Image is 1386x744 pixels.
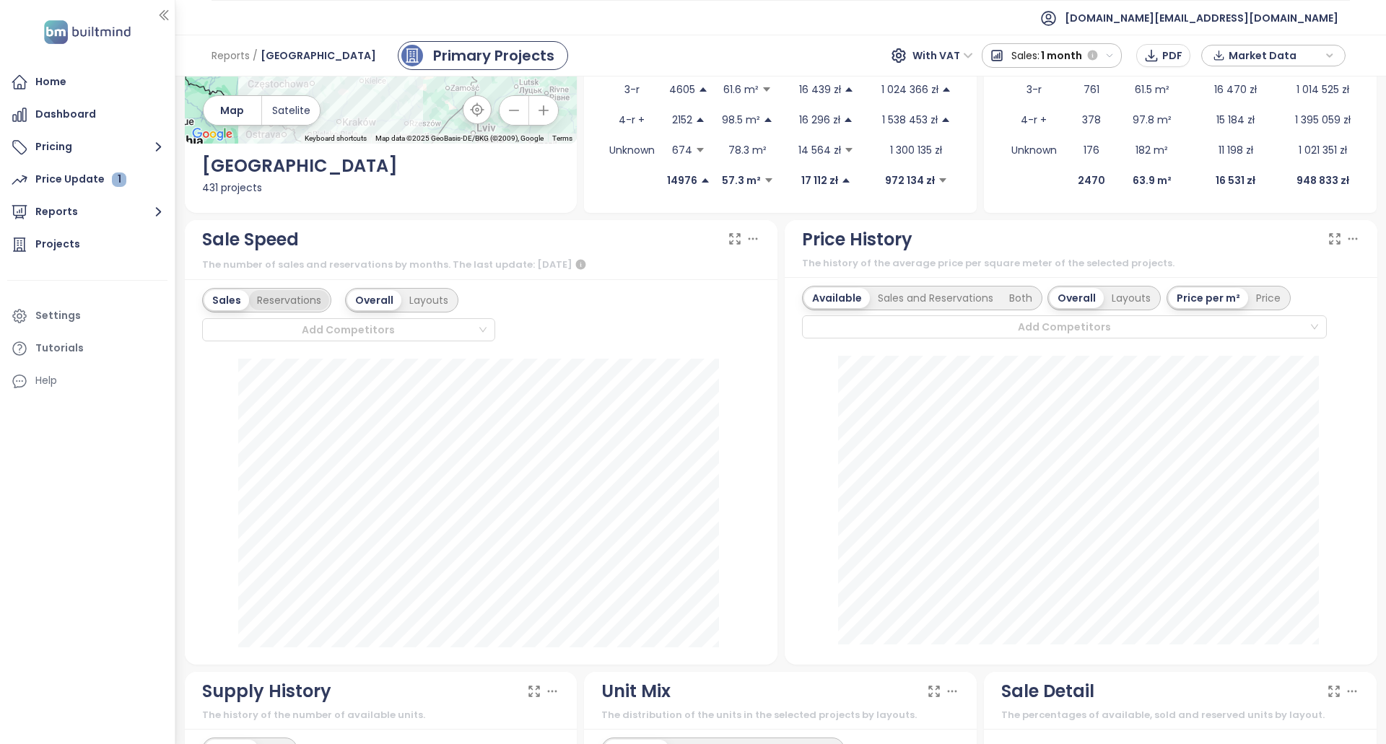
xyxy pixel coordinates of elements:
[7,165,167,194] a: Price Update 1
[212,43,250,69] span: Reports
[763,115,773,125] span: caret-up
[885,172,935,188] p: 972 134 zł
[804,288,870,308] div: Available
[982,43,1123,68] button: Sales:1 month
[1001,678,1094,705] div: Sale Detail
[1001,105,1065,135] td: 4-r +
[35,307,81,325] div: Settings
[35,339,84,357] div: Tutorials
[841,175,851,185] span: caret-up
[204,290,249,310] div: Sales
[762,84,772,95] span: caret-down
[1248,288,1289,308] div: Price
[1041,43,1082,69] span: 1 month
[7,100,167,129] a: Dashboard
[35,235,80,253] div: Projects
[700,175,710,185] span: caret-up
[272,102,310,118] span: Satelite
[261,43,376,69] span: [GEOGRAPHIC_DATA]
[844,84,854,95] span: caret-up
[7,367,167,395] div: Help
[1135,82,1169,97] p: 61.5 m²
[202,256,760,273] div: The number of sales and reservations by months. The last update: [DATE]
[1296,172,1349,188] p: 948 833 zł
[7,133,167,162] button: Pricing
[7,334,167,363] a: Tutorials
[667,172,697,188] p: 14976
[870,288,1001,308] div: Sales and Reservations
[843,115,853,125] span: caret-up
[202,226,299,253] div: Sale Speed
[1065,1,1338,35] span: [DOMAIN_NAME][EMAIL_ADDRESS][DOMAIN_NAME]
[1078,172,1105,188] p: 2470
[375,134,544,142] span: Map data ©2025 GeoBasis-DE/BKG (©2009), Google
[1229,45,1322,66] span: Market Data
[1136,44,1190,67] button: PDF
[695,115,705,125] span: caret-up
[669,82,695,97] p: 4605
[799,112,840,128] p: 16 296 zł
[941,84,951,95] span: caret-up
[552,134,572,142] a: Terms (opens in new tab)
[35,372,57,390] div: Help
[188,125,236,144] img: Google
[1162,48,1182,64] span: PDF
[188,125,236,144] a: Open this area in Google Maps (opens a new window)
[433,45,554,66] div: Primary Projects
[249,290,329,310] div: Reservations
[1133,112,1172,128] p: 97.8 m²
[941,115,951,125] span: caret-up
[1084,142,1099,158] p: 176
[7,68,167,97] a: Home
[1295,112,1351,128] p: 1 395 059 zł
[220,102,244,118] span: Map
[799,82,841,97] p: 16 439 zł
[1011,43,1039,69] span: Sales:
[601,135,661,165] td: Unknown
[728,142,767,158] p: 78.3 m²
[695,145,705,155] span: caret-down
[202,180,560,196] div: 431 projects
[802,256,1360,271] div: The history of the average price per square meter of the selected projects.
[262,96,320,125] button: Satelite
[601,708,959,722] div: The distribution of the units in the selected projects by layouts.
[890,142,942,158] p: 1 300 135 zł
[1001,135,1065,165] td: Unknown
[912,45,973,66] span: With VAT
[722,172,761,188] p: 57.3 m²
[112,172,126,187] div: 1
[1296,82,1349,97] p: 1 014 525 zł
[1219,142,1253,158] p: 11 198 zł
[601,678,671,705] div: Unit Mix
[253,43,258,69] span: /
[1104,288,1159,308] div: Layouts
[1169,288,1248,308] div: Price per m²
[7,302,167,331] a: Settings
[672,142,692,158] p: 674
[802,226,912,253] div: Price History
[7,230,167,259] a: Projects
[798,142,841,158] p: 14 564 zł
[601,105,661,135] td: 4-r +
[398,41,568,70] a: primary
[35,73,66,91] div: Home
[7,198,167,227] button: Reports
[844,145,854,155] span: caret-down
[882,112,938,128] p: 1 538 453 zł
[672,112,692,128] p: 2152
[938,175,948,185] span: caret-down
[35,105,96,123] div: Dashboard
[1209,45,1338,66] div: button
[722,112,760,128] p: 98.5 m²
[35,170,126,188] div: Price Update
[723,82,759,97] p: 61.6 m²
[40,17,135,47] img: logo
[698,84,708,95] span: caret-up
[1214,82,1257,97] p: 16 470 zł
[202,678,331,705] div: Supply History
[801,172,838,188] p: 17 112 zł
[202,152,560,180] div: [GEOGRAPHIC_DATA]
[1133,172,1172,188] p: 63.9 m²
[305,134,367,144] button: Keyboard shortcuts
[601,74,661,105] td: 3-r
